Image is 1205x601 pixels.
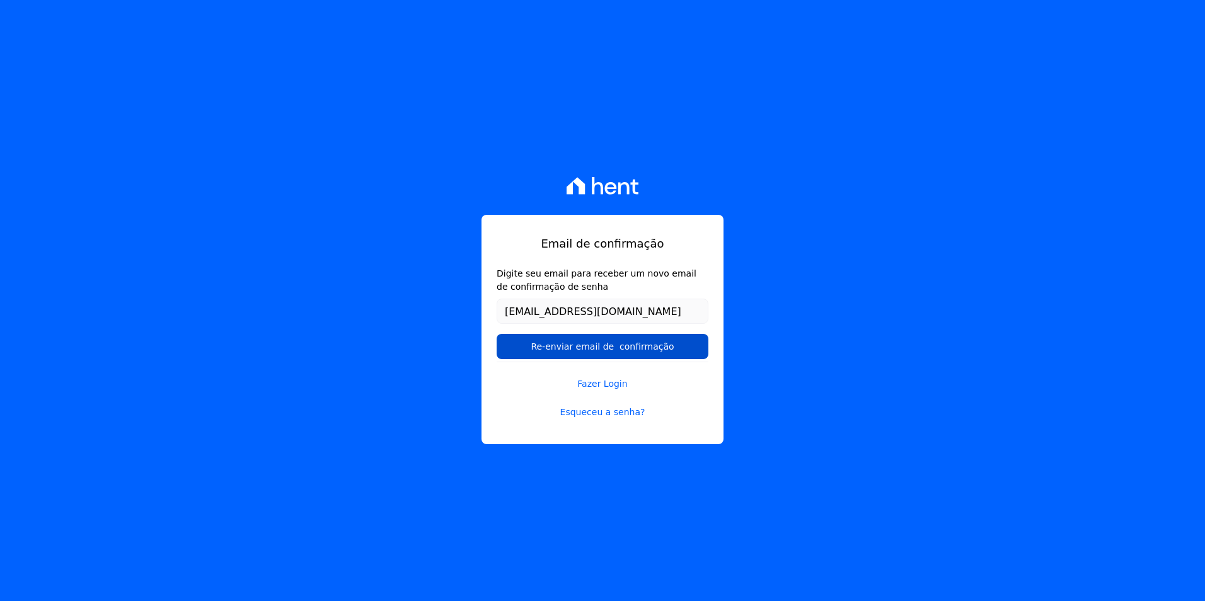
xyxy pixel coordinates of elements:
[497,299,708,324] input: Email
[497,334,708,359] input: Re-enviar email de confirmação
[497,235,708,252] h1: Email de confirmação
[497,267,708,294] label: Digite seu email para receber um novo email de confirmação de senha
[497,362,708,391] a: Fazer Login
[497,406,708,419] a: Esqueceu a senha?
